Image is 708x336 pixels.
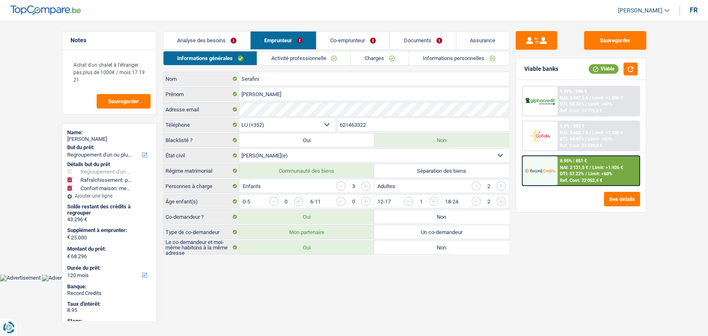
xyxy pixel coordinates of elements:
button: Sauvegarder [97,94,151,109]
label: Âge enfant(s) [163,195,239,208]
div: 8.95 [67,307,151,314]
div: fr [690,6,698,14]
span: NAI: 3 602,1 € [560,130,588,135]
span: NAI: 2 847,5 € [560,95,588,101]
div: 0 [282,199,290,204]
span: Limit: >1.926 € [592,165,623,170]
label: Oui [239,210,374,223]
span: / [589,130,591,135]
label: Nom [163,72,239,85]
span: Limit: <60% [588,171,612,176]
span: / [585,102,587,107]
span: Limit: <60% [588,102,612,107]
label: But du prêt: [67,144,150,151]
label: Type de co-demandeur [163,225,239,239]
a: Documents [390,31,455,49]
label: Communauté des biens [239,164,374,177]
div: 43.296 € [67,216,151,223]
label: Adresse email [163,103,239,116]
a: Charges [351,51,409,65]
div: Ref. Cost: 24 538,8 € [560,143,602,148]
div: [PERSON_NAME] [67,136,151,143]
div: Ajouter une ligne [67,193,151,199]
img: Advertisement [42,275,83,281]
div: Détails but du prêt [67,161,151,168]
label: Non [374,241,509,254]
a: Informations générales [163,51,257,65]
label: Prénom [163,87,239,101]
span: / [589,95,591,101]
span: Limit: >1.000 € [592,95,623,101]
div: 9.99% | 886 € [560,89,587,94]
span: DTI: 57.22% [560,171,584,176]
label: Personnes à charge [163,179,239,193]
div: Viable banks [524,65,558,73]
button: See details [604,192,640,206]
div: 2 [485,184,492,189]
span: / [585,171,587,176]
span: DTI: 44.45% [560,136,584,142]
span: € [67,234,70,241]
img: Record Credits [525,163,555,178]
a: Co-emprunteur [316,31,389,49]
label: Oui [239,241,374,254]
a: Assurance [456,31,509,49]
a: [PERSON_NAME] [611,4,669,17]
label: Durée du prêt: [67,265,150,271]
label: Non [374,133,509,147]
label: Téléphone [163,118,239,131]
a: Analyse des besoins [163,31,250,49]
label: Adultes [377,184,395,189]
div: Stage: [67,318,151,324]
span: € [67,253,70,260]
label: Supplément à emprunter: [67,227,150,234]
h5: Notes [71,37,148,44]
img: AlphaCredit [525,97,555,106]
button: Sauvegarder [584,31,646,50]
div: Taux d'intérêt: [67,301,151,307]
div: 8.95% | 851 € [560,158,587,164]
div: 3 [350,184,357,189]
span: Sauvegarder [108,99,139,104]
label: Blacklisté ? [163,133,239,147]
label: Non [374,210,509,223]
label: Oui [239,133,374,147]
a: Emprunteur [251,31,316,49]
div: Banque: [67,283,151,290]
div: Ref. Cost: 24 776,4 € [560,108,602,114]
img: Cofidis [525,128,555,143]
label: Montant du prêt: [67,246,150,252]
div: Viable [589,64,618,73]
input: 242627 [338,118,509,131]
label: Co-demandeur ? [163,210,239,223]
span: Limit: >1.100 € [592,130,623,135]
label: Enfants [243,184,261,189]
span: / [589,165,591,170]
div: Ref. Cost: 22 052,4 € [560,178,602,183]
label: Le co-demandeur et moi-même habitons à la même adresse [163,241,239,254]
div: Record Credits [67,290,151,297]
label: Séparation des biens [374,164,509,177]
div: Name: [67,129,151,136]
span: [PERSON_NAME] [618,7,662,14]
label: État civil [163,149,239,162]
div: 9.9% | 883 € [560,123,584,129]
label: Un co-demandeur [374,225,509,239]
a: Activité professionnelle [257,51,350,65]
label: Régime matrimonial [163,164,239,177]
span: Limit: <50% [588,136,612,142]
span: DTI: 50.34% [560,102,584,107]
label: 0-5 [243,199,250,204]
a: Informations personnelles [409,51,509,65]
span: NAI: 2 131,5 € [560,165,588,170]
div: Solde restant des crédits à regrouper [67,203,151,216]
span: / [585,136,587,142]
img: TopCompare Logo [10,5,81,15]
label: Mon partenaire [239,225,374,239]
